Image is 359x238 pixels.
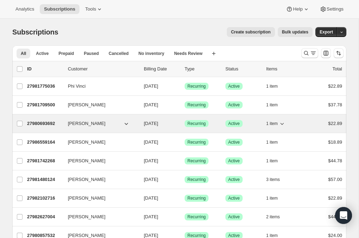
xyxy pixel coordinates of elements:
span: [DATE] [144,102,158,107]
span: 1 item [266,102,278,108]
span: Active [228,177,240,182]
span: Recurring [187,102,206,108]
span: Active [228,121,240,126]
button: 1 item [266,100,286,110]
p: 27986559164 [27,139,62,146]
button: Help [282,4,314,14]
div: Type [185,65,220,73]
p: Customer [68,65,138,73]
div: 27981709500[PERSON_NAME][DATE]SuccessRecurringSuccessActive1 item$37.78 [27,100,342,110]
div: 27981480124[PERSON_NAME][DATE]SuccessRecurringSuccessActive3 items$57.00 [27,175,342,184]
span: Settings [327,6,344,12]
span: Active [36,51,49,56]
span: $24.00 [328,233,342,238]
span: Recurring [187,214,206,220]
div: 27981775036Phi Vinci[DATE]SuccessRecurringSuccessActive1 item$22.89 [27,81,342,91]
button: [PERSON_NAME] [64,118,134,129]
button: 1 item [266,193,286,203]
span: [PERSON_NAME] [68,101,105,108]
span: $44.78 [328,158,342,163]
span: [DATE] [144,195,158,201]
button: Settings [315,4,348,14]
button: 1 item [266,156,286,166]
button: [PERSON_NAME] [64,174,134,185]
span: $22.89 [328,121,342,126]
div: 27982102716[PERSON_NAME][DATE]SuccessRecurringSuccessActive1 item$22.89 [27,193,342,203]
span: [PERSON_NAME] [68,176,105,183]
p: 27981709500 [27,101,62,108]
p: Billing Date [144,65,179,73]
span: Active [228,139,240,145]
button: Search and filter results [301,48,318,58]
span: Cancelled [109,51,129,56]
p: 27981775036 [27,83,62,90]
p: 27981480124 [27,176,62,183]
span: $57.00 [328,177,342,182]
p: 27982627004 [27,213,62,220]
span: Recurring [187,177,206,182]
div: Open Intercom Messenger [335,207,352,224]
span: 1 item [266,83,278,89]
div: Items [266,65,301,73]
p: 27980693692 [27,120,62,127]
span: [PERSON_NAME] [68,139,105,146]
span: [PERSON_NAME] [68,195,105,202]
span: Recurring [187,158,206,164]
span: [DATE] [144,233,158,238]
button: 2 items [266,212,288,222]
p: Total [333,65,342,73]
button: Create subscription [227,27,275,37]
span: Subscriptions [12,28,58,36]
button: [PERSON_NAME] [64,211,134,223]
span: [PERSON_NAME] [68,213,105,220]
button: [PERSON_NAME] [64,155,134,167]
span: $44.78 [328,214,342,219]
span: [DATE] [144,158,158,163]
span: $22.89 [328,195,342,201]
p: 27981742268 [27,157,62,164]
button: [PERSON_NAME] [64,137,134,148]
p: ID [27,65,62,73]
button: Sort the results [334,48,344,58]
span: Active [228,158,240,164]
p: Status [225,65,261,73]
span: [DATE] [144,139,158,145]
span: [PERSON_NAME] [68,157,105,164]
span: No inventory [139,51,164,56]
span: 1 item [266,158,278,164]
span: 1 item [266,139,278,145]
div: 27981742268[PERSON_NAME][DATE]SuccessRecurringSuccessActive1 item$44.78 [27,156,342,166]
div: 27986559164[PERSON_NAME][DATE]SuccessRecurringSuccessActive1 item$18.89 [27,137,342,147]
button: Customize table column order and visibility [321,48,331,58]
button: Export [315,27,337,37]
button: Analytics [11,4,38,14]
span: $22.89 [328,83,342,89]
div: IDCustomerBilling DateTypeStatusItemsTotal [27,65,342,73]
div: 27980693692[PERSON_NAME][DATE]SuccessRecurringSuccessActive1 item$22.89 [27,119,342,129]
span: [DATE] [144,83,158,89]
span: [PERSON_NAME] [68,120,105,127]
button: Bulk updates [278,27,313,37]
span: Tools [85,6,96,12]
span: Recurring [187,121,206,126]
span: Bulk updates [282,29,308,35]
span: Active [228,102,240,108]
span: Recurring [187,83,206,89]
span: Recurring [187,139,206,145]
span: Active [228,83,240,89]
button: Subscriptions [40,4,79,14]
span: Prepaid [58,51,74,56]
button: Phi Vinci [64,81,134,92]
span: Subscriptions [44,6,75,12]
button: 1 item [266,81,286,91]
button: [PERSON_NAME] [64,99,134,111]
span: [DATE] [144,177,158,182]
span: 1 item [266,121,278,126]
span: Active [228,214,240,220]
button: 1 item [266,137,286,147]
span: $18.89 [328,139,342,145]
button: Tools [81,4,107,14]
span: All [21,51,26,56]
span: 3 items [266,177,280,182]
span: Help [293,6,302,12]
